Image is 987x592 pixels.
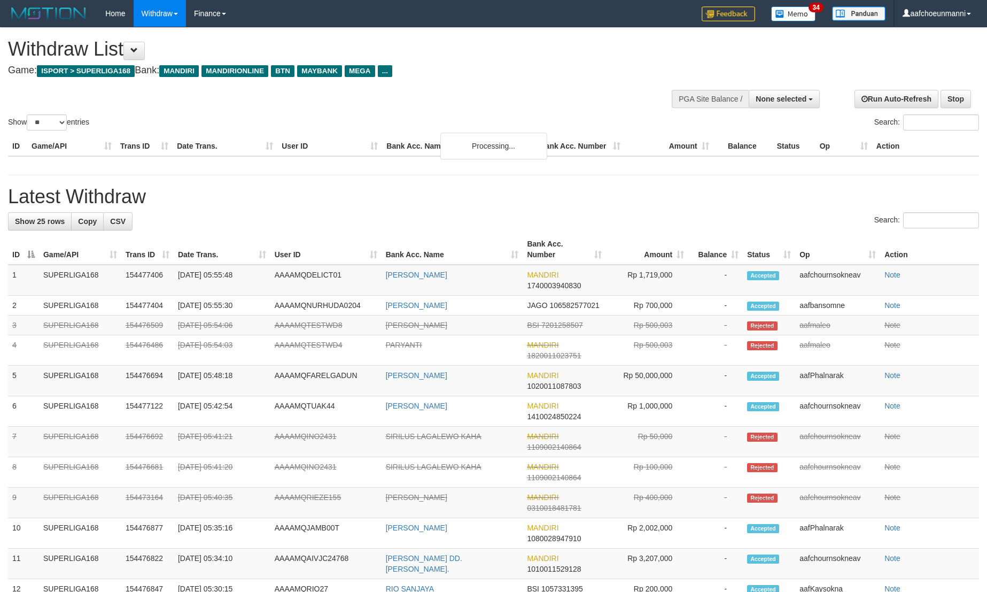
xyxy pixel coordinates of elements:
td: - [688,518,743,549]
td: 7 [8,427,39,457]
span: Accepted [747,402,779,411]
span: MANDIRI [527,341,558,349]
span: MANDIRI [527,524,558,532]
span: BTN [271,65,294,77]
a: [PERSON_NAME] [386,524,447,532]
a: [PERSON_NAME] [386,402,447,410]
td: Rp 50,000,000 [606,366,688,396]
span: JAGO [527,301,547,310]
span: MANDIRI [527,371,558,380]
a: CSV [103,212,133,230]
input: Search: [903,114,979,130]
td: aafmaleo [795,335,880,366]
td: 154477122 [121,396,174,427]
span: Copy 0310018481781 to clipboard [527,504,581,512]
td: - [688,366,743,396]
td: 3 [8,316,39,335]
th: Game/API [27,136,116,156]
td: 5 [8,366,39,396]
span: ... [378,65,392,77]
th: User ID [277,136,382,156]
td: aafchournsokneav [795,265,880,296]
th: Bank Acc. Number [535,136,624,156]
a: PARYANTI [386,341,422,349]
td: [DATE] 05:54:03 [174,335,270,366]
td: 4 [8,335,39,366]
span: Accepted [747,555,779,564]
td: AAAAMQAIVJC24768 [270,549,382,579]
th: Status [773,136,815,156]
th: Balance [713,136,773,156]
span: MAYBANK [297,65,342,77]
td: 10 [8,518,39,549]
td: Rp 2,002,000 [606,518,688,549]
span: MANDIRI [527,271,558,279]
span: Accepted [747,302,779,311]
td: AAAAMQJAMB00T [270,518,382,549]
td: aafchournsokneav [795,488,880,518]
td: 154476692 [121,427,174,457]
td: [DATE] 05:55:30 [174,296,270,316]
td: [DATE] 05:34:10 [174,549,270,579]
td: 154476681 [121,457,174,488]
td: [DATE] 05:54:06 [174,316,270,335]
td: aafbansomne [795,296,880,316]
th: Status: activate to sort column ascending [743,234,795,265]
td: [DATE] 05:48:18 [174,366,270,396]
a: Show 25 rows [8,212,72,230]
td: - [688,265,743,296]
th: Action [880,234,979,265]
span: Copy 1080028947910 to clipboard [527,534,581,543]
span: Copy 1020011087803 to clipboard [527,382,581,390]
td: Rp 100,000 [606,457,688,488]
a: SIRILUS LAGALEWO KAHA [386,463,481,471]
a: Note [884,321,900,329]
div: PGA Site Balance / [672,90,749,108]
a: Note [884,341,900,349]
th: ID [8,136,27,156]
td: SUPERLIGA168 [39,488,121,518]
span: MANDIRI [527,493,558,502]
img: MOTION_logo.png [8,5,89,21]
td: Rp 500,003 [606,335,688,366]
label: Search: [874,212,979,228]
td: [DATE] 05:41:20 [174,457,270,488]
h1: Withdraw List [8,39,647,60]
td: AAAAMQTUAK44 [270,396,382,427]
td: SUPERLIGA168 [39,316,121,335]
span: Copy 7201258507 to clipboard [541,321,583,329]
th: Trans ID [116,136,173,156]
td: - [688,396,743,427]
a: Copy [71,212,104,230]
span: Accepted [747,524,779,533]
th: User ID: activate to sort column ascending [270,234,382,265]
td: Rp 400,000 [606,488,688,518]
td: 154476694 [121,366,174,396]
label: Show entries [8,114,89,130]
td: Rp 700,000 [606,296,688,316]
td: Rp 1,000,000 [606,396,688,427]
span: MANDIRI [527,402,558,410]
th: Amount [625,136,713,156]
div: Processing... [440,133,547,159]
th: Action [872,136,979,156]
a: [PERSON_NAME] [386,493,447,502]
td: SUPERLIGA168 [39,335,121,366]
span: CSV [110,217,126,226]
td: - [688,427,743,457]
a: Note [884,554,900,563]
td: SUPERLIGA168 [39,366,121,396]
span: Copy 1820011023751 to clipboard [527,351,581,360]
td: 8 [8,457,39,488]
td: 154476877 [121,518,174,549]
a: Note [884,493,900,502]
th: Trans ID: activate to sort column ascending [121,234,174,265]
td: AAAAMQNURHUDA0204 [270,296,382,316]
img: Button%20Memo.svg [771,6,816,21]
td: SUPERLIGA168 [39,457,121,488]
span: None selected [756,95,806,103]
td: - [688,296,743,316]
span: Rejected [747,341,777,350]
td: AAAAMQINO2431 [270,427,382,457]
th: Bank Acc. Name: activate to sort column ascending [382,234,523,265]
